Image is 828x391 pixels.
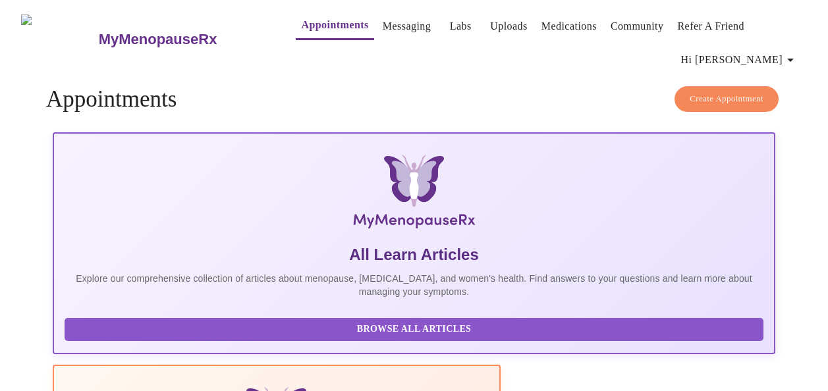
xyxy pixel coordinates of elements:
a: Community [611,17,664,36]
a: Labs [450,17,472,36]
a: Refer a Friend [677,17,744,36]
button: Browse All Articles [65,318,763,341]
a: Messaging [383,17,431,36]
h3: MyMenopauseRx [99,31,217,48]
a: Uploads [490,17,528,36]
h4: Appointments [46,86,782,113]
button: Create Appointment [675,86,779,112]
a: MyMenopauseRx [97,16,269,63]
span: Hi [PERSON_NAME] [681,51,798,69]
img: MyMenopauseRx Logo [21,14,97,64]
button: Hi [PERSON_NAME] [676,47,804,73]
p: Explore our comprehensive collection of articles about menopause, [MEDICAL_DATA], and women's hea... [65,272,763,298]
img: MyMenopauseRx Logo [173,155,655,234]
a: Browse All Articles [65,323,767,334]
a: Appointments [301,16,368,34]
span: Create Appointment [690,91,763,107]
a: Medications [541,17,597,36]
span: Browse All Articles [78,321,750,338]
button: Refer a Friend [672,13,750,39]
button: Labs [439,13,482,39]
button: Appointments [296,12,373,40]
button: Community [605,13,669,39]
button: Messaging [377,13,436,39]
h5: All Learn Articles [65,244,763,265]
button: Uploads [485,13,533,39]
button: Medications [536,13,602,39]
